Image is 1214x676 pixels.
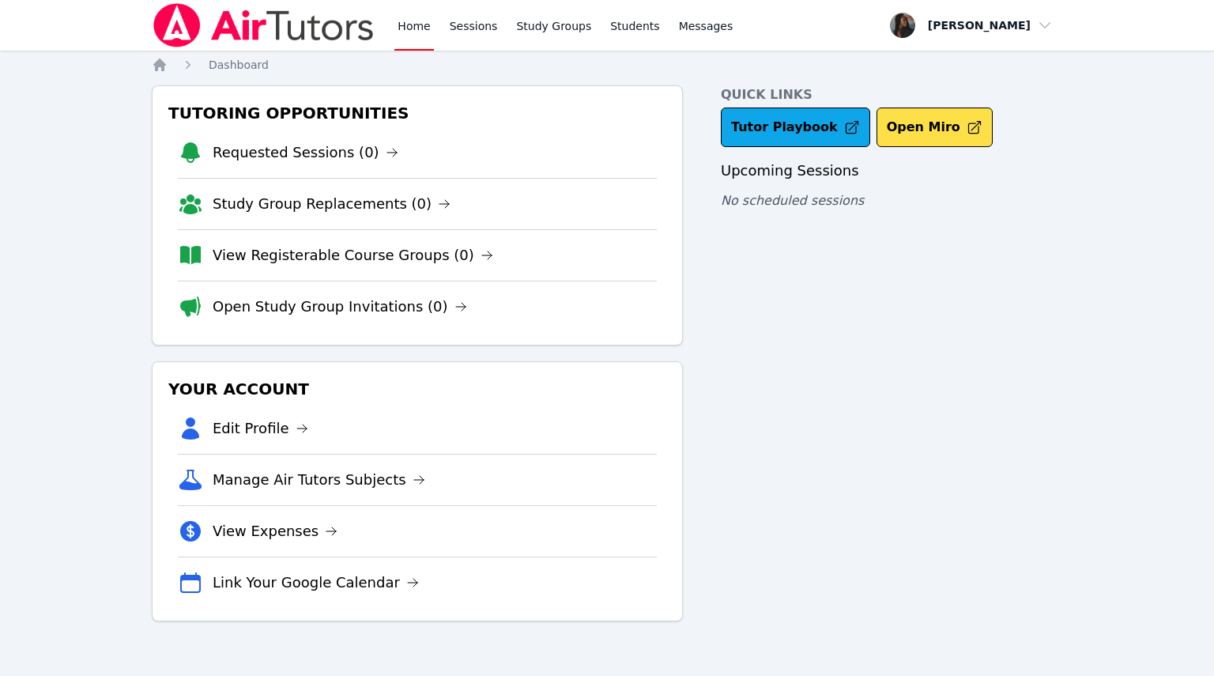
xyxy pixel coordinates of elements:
[877,108,993,147] button: Open Miro
[152,57,1062,73] nav: Breadcrumb
[213,417,308,440] a: Edit Profile
[209,57,269,73] a: Dashboard
[721,160,1062,182] h3: Upcoming Sessions
[721,108,870,147] a: Tutor Playbook
[213,469,425,491] a: Manage Air Tutors Subjects
[213,193,451,215] a: Study Group Replacements (0)
[213,572,419,594] a: Link Your Google Calendar
[721,193,864,208] span: No scheduled sessions
[213,520,337,542] a: View Expenses
[213,142,398,164] a: Requested Sessions (0)
[165,375,669,403] h3: Your Account
[165,99,669,127] h3: Tutoring Opportunities
[209,59,269,71] span: Dashboard
[152,3,375,47] img: Air Tutors
[213,296,467,318] a: Open Study Group Invitations (0)
[679,18,733,34] span: Messages
[213,244,493,266] a: View Registerable Course Groups (0)
[721,85,1062,104] h4: Quick Links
